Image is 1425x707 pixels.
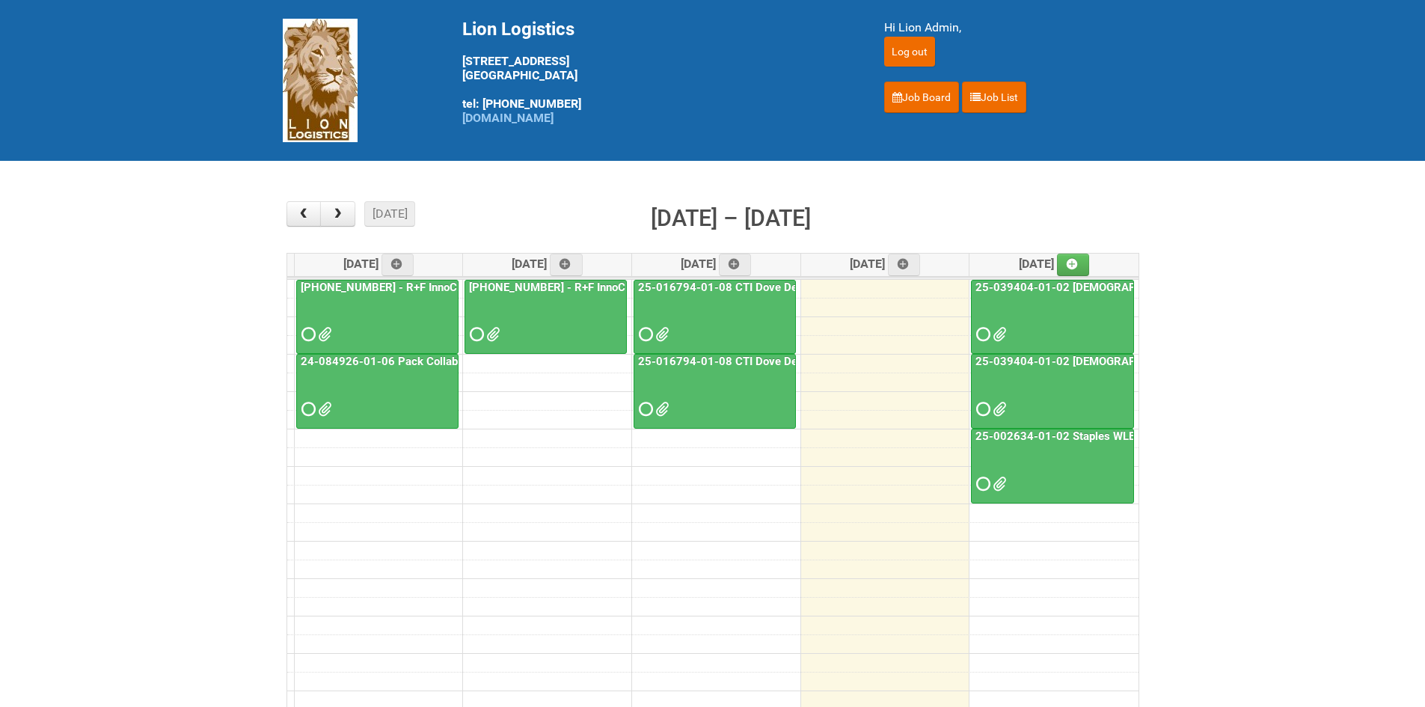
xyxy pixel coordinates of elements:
img: Lion Logistics [283,19,358,142]
a: [PHONE_NUMBER] - R+F InnoCPT - photo slot [465,280,627,355]
span: Requested [976,479,987,489]
span: 25-039404 - Labels - Lion.xlsx MOR 25-039404-01-02.xlsm [993,404,1003,414]
span: Requested [976,404,987,414]
a: 25-039404-01-02 [DEMOGRAPHIC_DATA] Wet Shave SQM [972,281,1277,294]
span: [DATE] [343,257,414,271]
div: Hi Lion Admin, [884,19,1143,37]
span: MDN 25-032854-01-08 Left overs.xlsx MOR 25-032854-01-08.xlsm 25_032854_01_LABELS_Lion.xlsx MDN 25... [318,329,328,340]
a: 25-039404-01-02 [DEMOGRAPHIC_DATA] Wet Shave SQM - photo slot [971,354,1134,429]
a: 25-016794-01-08 CTI Dove Deep Moisture - Photos slot [635,355,927,368]
h2: [DATE] – [DATE] [651,201,811,236]
button: [DATE] [364,201,415,227]
a: Add an event [1057,254,1090,276]
a: 24-084926-01-06 Pack Collab Wand Tint [298,355,514,368]
a: [DOMAIN_NAME] [462,111,554,125]
a: Job List [962,82,1026,113]
a: 25-002634-01-02 Staples WLE 2025 Community - Seventh Mailing [971,429,1134,504]
a: [PHONE_NUMBER] - R+F InnoCPT - photo slot [466,281,702,294]
a: 25-016794-01-08 CTI Dove Deep Moisture [635,281,859,294]
a: 25-039404-01-02 [DEMOGRAPHIC_DATA] Wet Shave SQM - photo slot [972,355,1337,368]
span: Grp 2002 Seed.jpg Grp 2002 2..jpg grp 2002 1..jpg Grp 2001 Seed.jpg GRp 2001 2..jpg Grp 2001 1..j... [655,404,666,414]
input: Log out [884,37,935,67]
span: MDN 25-016794-01-08 - LEFTOVERS.xlsx LPF_V2 25-016794-01-08.xlsx Dove DM Usage Instructions_V1.pd... [655,329,666,340]
span: Requested [470,329,480,340]
span: [DATE] [512,257,583,271]
a: 24-084926-01-06 Pack Collab Wand Tint [296,354,459,429]
span: Requested [639,404,649,414]
a: Add an event [719,254,752,276]
span: [DATE] [1019,257,1090,271]
a: Add an event [381,254,414,276]
a: [PHONE_NUMBER] - R+F InnoCPT [298,281,474,294]
span: Requested [301,329,312,340]
a: 25-016794-01-08 CTI Dove Deep Moisture - Photos slot [634,354,796,429]
a: 25-002634-01-02 Staples WLE 2025 Community - Seventh Mailing [972,429,1320,443]
a: [PHONE_NUMBER] - R+F InnoCPT [296,280,459,355]
a: Add an event [550,254,583,276]
div: [STREET_ADDRESS] [GEOGRAPHIC_DATA] tel: [PHONE_NUMBER] [462,19,847,125]
span: Requested [639,329,649,340]
span: Lion Logistics [462,19,574,40]
span: Staples Mailing - August Addresses Lion.xlsx MOR 25-002634-01-02 - Seventh Mailing.xlsm LPF 25-00... [993,479,1003,489]
span: [DATE] [681,257,752,271]
span: Requested [301,404,312,414]
a: 25-016794-01-08 CTI Dove Deep Moisture [634,280,796,355]
a: Lion Logistics [283,73,358,87]
span: GROUP 001.jpg GROUP 001 (2).jpg [486,329,497,340]
a: 25-039404-01-02 [DEMOGRAPHIC_DATA] Wet Shave SQM [971,280,1134,355]
span: [DATE] [850,257,921,271]
span: Group 6000.pdf Group 5000.pdf Group 4000.pdf Group 3000.pdf Group 2000.pdf Group 1000.pdf Additio... [993,329,1003,340]
span: grp 1001 2..jpg group 1001 1..jpg MOR 24-084926-01-08.xlsm Labels 24-084926-01-06 Pack Collab Wan... [318,404,328,414]
a: Add an event [888,254,921,276]
span: Requested [976,329,987,340]
a: Job Board [884,82,959,113]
